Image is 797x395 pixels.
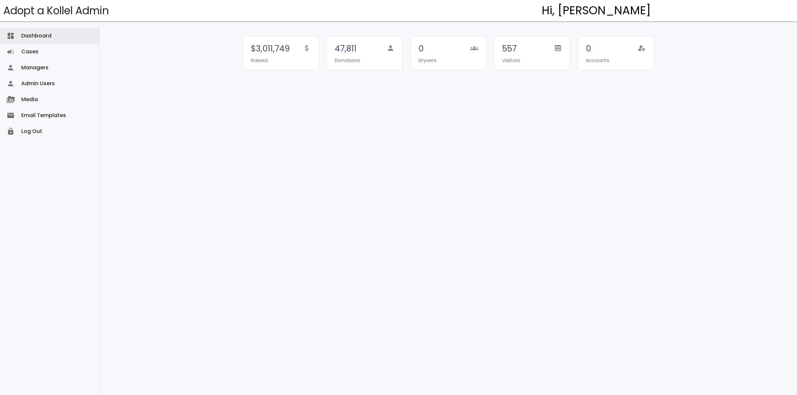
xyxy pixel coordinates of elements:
i: lock [7,123,15,139]
span: attach_money [303,44,311,52]
span: person [387,44,395,52]
h5: 47,811 [335,44,360,53]
h5: 557 [502,44,520,53]
i: email [7,107,15,123]
span: preview [554,44,562,52]
h5: $3,011,749 [251,44,290,53]
span: groups [470,44,478,52]
p: Donations [335,56,360,65]
i: person [7,76,15,92]
i: person [7,60,15,76]
p: Accounts [586,56,609,65]
p: Raised [251,56,290,65]
p: Dryvers [418,56,436,65]
i: campaign [7,44,15,60]
h5: 0 [418,44,436,53]
span: manage_accounts [638,44,646,52]
i: dashboard [7,28,15,44]
h5: 0 [586,44,609,53]
h4: Hi, [PERSON_NAME] [542,4,651,17]
i: perm_media [7,92,15,107]
p: Visitors [502,56,520,65]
